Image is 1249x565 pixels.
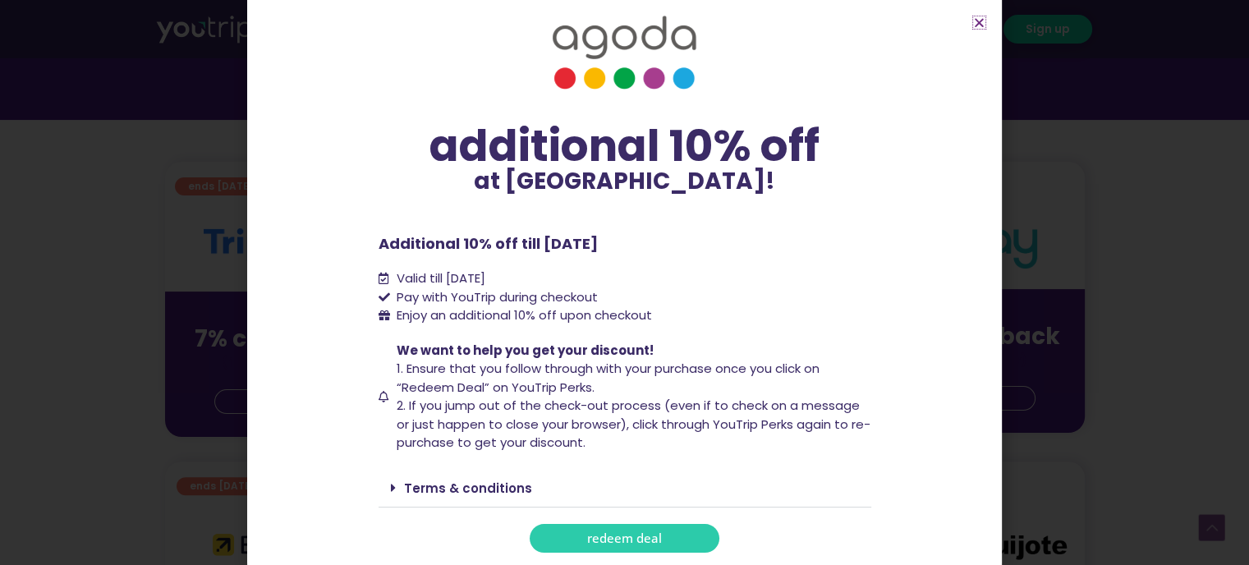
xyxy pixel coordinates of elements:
span: Valid till [DATE] [393,269,485,288]
div: Terms & conditions [379,469,871,508]
p: Additional 10% off till [DATE] [379,232,871,255]
span: We want to help you get your discount! [397,342,654,359]
a: Terms & conditions [404,480,532,497]
span: Pay with YouTrip during checkout [393,288,598,307]
span: 2. If you jump out of the check-out process (even if to check on a message or just happen to clos... [397,397,870,451]
a: Close [973,16,985,29]
p: at [GEOGRAPHIC_DATA]! [379,170,871,193]
span: redeem deal [587,532,662,544]
a: redeem deal [530,524,719,553]
div: additional 10% off [379,122,871,170]
span: 1. Ensure that you follow through with your purchase once you click on “Redeem Deal” on YouTrip P... [397,360,820,396]
span: Enjoy an additional 10% off upon checkout [397,306,652,324]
